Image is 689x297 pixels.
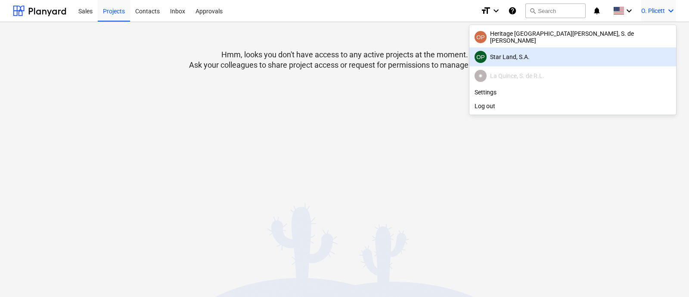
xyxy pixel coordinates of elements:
div: Widget de chat [646,256,689,297]
div: Log out [469,99,676,113]
div: Settings [469,85,676,99]
span: ✷ [478,72,483,79]
div: Star Land, S.A. [475,51,671,63]
div: Orizabel Plicett [475,31,487,43]
iframe: Chat Widget [646,256,689,297]
span: OP [476,54,485,60]
span: OP [476,34,485,41]
div: La Quince, S. de R.L. [475,70,671,82]
div: Orizabel Plicett [475,51,487,63]
div: Heritage [GEOGRAPHIC_DATA][PERSON_NAME], S. de [PERSON_NAME] [475,30,671,44]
